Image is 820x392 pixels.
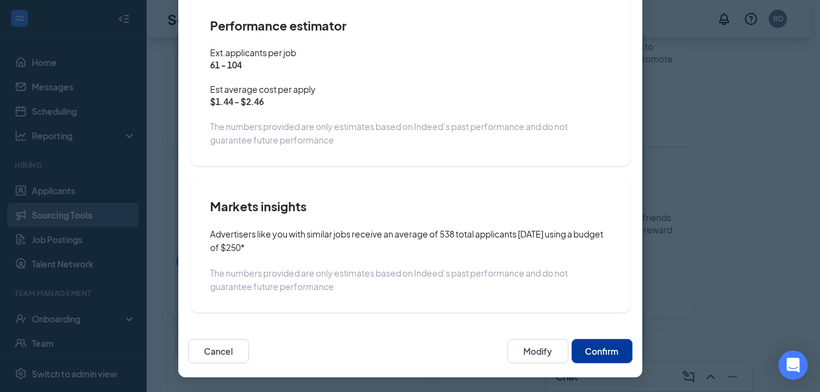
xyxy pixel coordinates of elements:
[210,267,568,292] span: The numbers provided are only estimates based on Indeed’s past performance and do not guarantee f...
[210,46,611,59] span: Ext.applicants per job
[210,17,611,34] h4: Performance estimator
[210,59,611,71] span: 61 - 104
[210,83,611,95] span: Est average cost per apply
[210,95,611,107] span: $1.44 - $2.46
[188,339,249,363] button: Cancel
[571,339,633,363] button: Confirm
[210,198,611,215] h4: Markets insights
[210,228,603,253] span: Advertisers like you with similar jobs receive an average of 538 total applicants [DATE] using a ...
[507,339,568,363] button: Modify
[778,350,808,380] div: Open Intercom Messenger
[210,121,568,145] span: The numbers provided are only estimates based on Indeed’s past performance and do not guarantee f...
